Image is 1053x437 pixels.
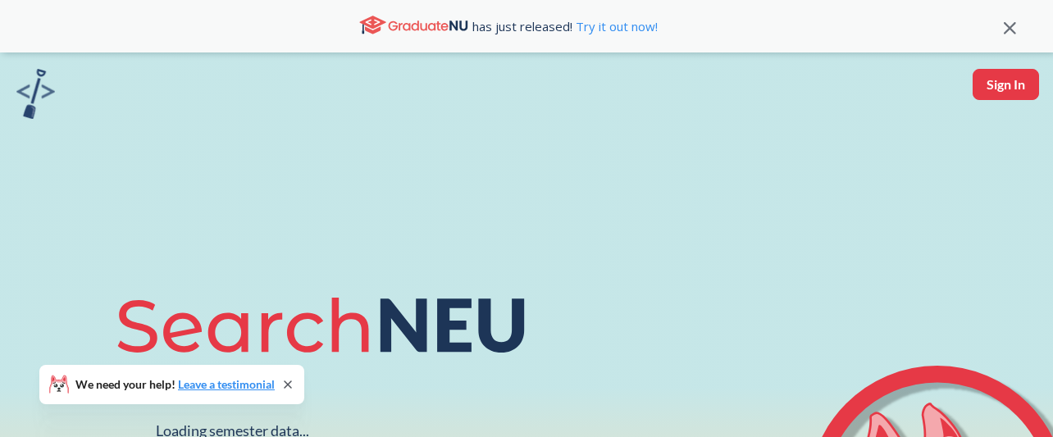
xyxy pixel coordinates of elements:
a: Leave a testimonial [178,377,275,391]
span: We need your help! [75,379,275,390]
span: has just released! [472,17,658,35]
a: Try it out now! [572,18,658,34]
a: sandbox logo [16,69,55,124]
button: Sign In [973,69,1039,100]
img: sandbox logo [16,69,55,119]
